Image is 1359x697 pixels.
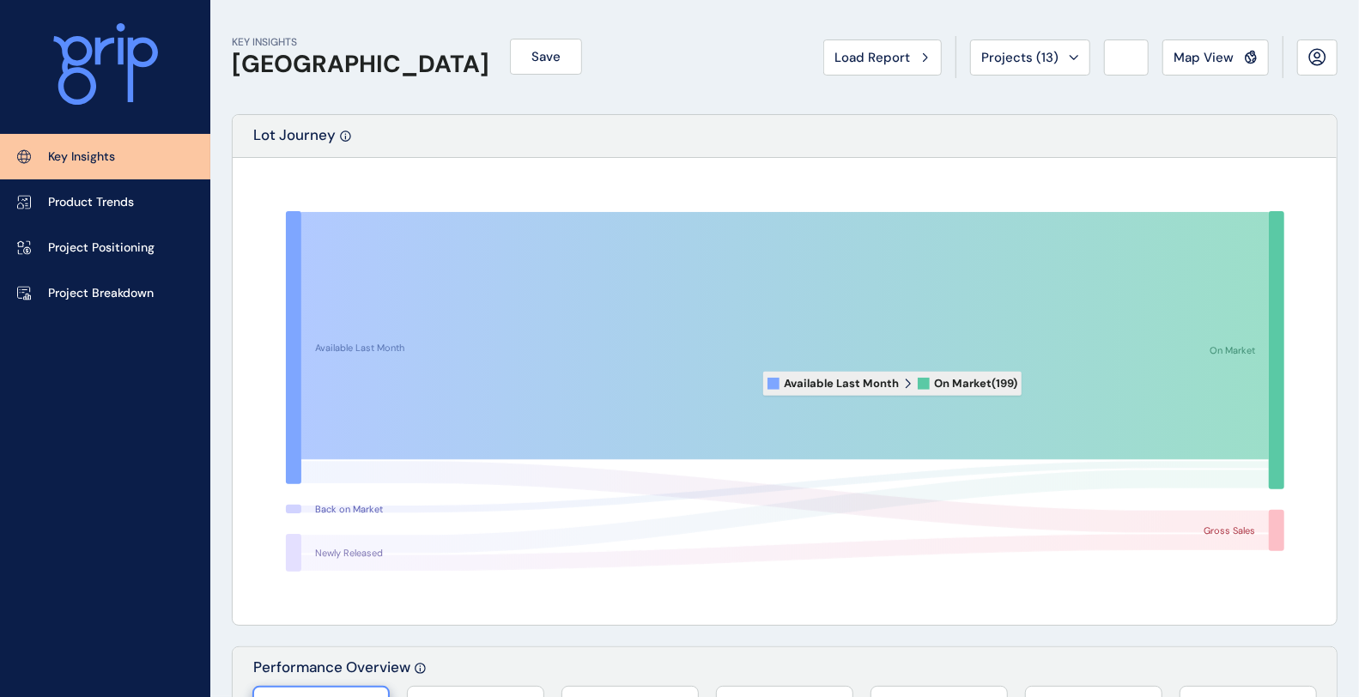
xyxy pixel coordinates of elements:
button: Map View [1162,39,1269,76]
h1: [GEOGRAPHIC_DATA] [232,50,489,79]
p: Key Insights [48,148,115,166]
button: Projects (13) [970,39,1090,76]
p: Product Trends [48,194,134,211]
p: KEY INSIGHTS [232,35,489,50]
span: Projects ( 13 ) [981,49,1059,66]
p: Project Breakdown [48,285,154,302]
span: Map View [1174,49,1234,66]
button: Load Report [823,39,942,76]
p: Lot Journey [253,125,336,157]
button: Save [510,39,582,75]
p: Project Positioning [48,239,155,257]
span: Save [531,48,561,65]
span: Load Report [834,49,910,66]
